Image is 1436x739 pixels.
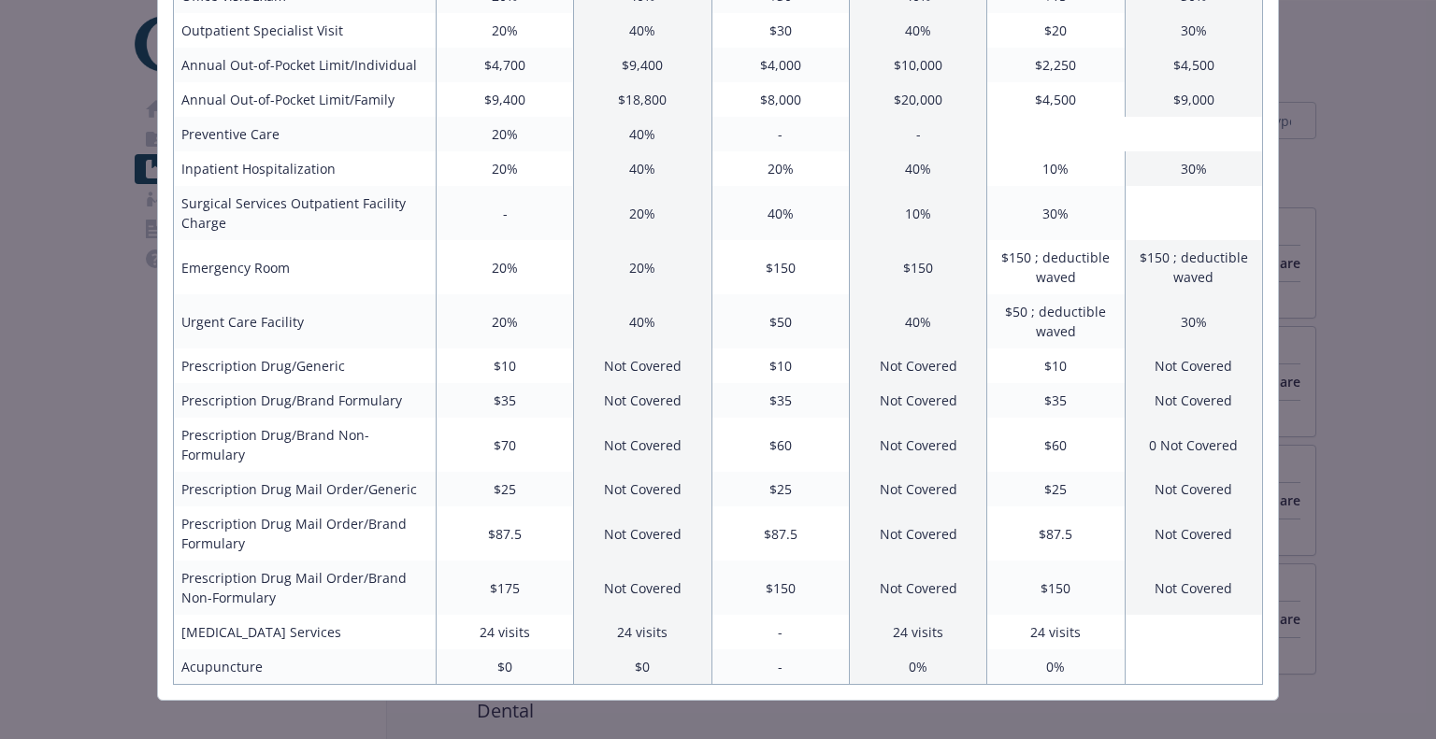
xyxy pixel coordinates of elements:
td: $10 [987,348,1125,383]
td: Not Covered [849,383,986,418]
td: $20 [987,13,1125,48]
td: 30% [1125,13,1262,48]
td: Inpatient Hospitalization [174,151,437,186]
td: 20% [436,117,573,151]
td: 40% [574,13,711,48]
td: Not Covered [1125,472,1262,506]
td: $87.5 [987,506,1125,561]
td: Outpatient Specialist Visit [174,13,437,48]
td: Not Covered [1125,561,1262,615]
td: Emergency Room [174,240,437,294]
td: $87.5 [711,506,849,561]
td: 40% [849,151,986,186]
td: Not Covered [574,561,711,615]
td: $150 ; deductible waved [987,240,1125,294]
td: $4,700 [436,48,573,82]
td: $35 [436,383,573,418]
td: 40% [574,151,711,186]
td: $150 ; deductible waved [1125,240,1262,294]
td: $60 [711,418,849,472]
td: $4,500 [1125,48,1262,82]
td: 30% [1125,294,1262,348]
td: Not Covered [849,561,986,615]
td: Not Covered [1125,383,1262,418]
td: Not Covered [1125,348,1262,383]
td: Prescription Drug/Brand Formulary [174,383,437,418]
td: Not Covered [574,348,711,383]
td: - [436,186,573,240]
td: $4,000 [711,48,849,82]
td: $35 [711,383,849,418]
td: 0% [849,649,986,685]
td: $4,500 [987,82,1125,117]
td: Prescription Drug/Generic [174,348,437,383]
td: Not Covered [574,506,711,561]
td: Annual Out-of-Pocket Limit/Individual [174,48,437,82]
td: 20% [711,151,849,186]
td: $25 [987,472,1125,506]
td: - [711,615,849,649]
td: $87.5 [436,506,573,561]
td: 40% [711,186,849,240]
td: 20% [436,240,573,294]
td: Not Covered [574,418,711,472]
td: Prescription Drug/Brand Non-Formulary [174,418,437,472]
td: 10% [849,186,986,240]
td: $0 [574,649,711,685]
td: Prescription Drug Mail Order/Generic [174,472,437,506]
td: $10 [711,348,849,383]
td: $50 [711,294,849,348]
td: Prescription Drug Mail Order/Brand Formulary [174,506,437,561]
td: $150 [711,561,849,615]
td: Preventive Care [174,117,437,151]
td: 20% [436,151,573,186]
td: $0 [436,649,573,685]
td: $30 [711,13,849,48]
td: $8,000 [711,82,849,117]
td: 40% [849,13,986,48]
td: $150 [711,240,849,294]
td: 40% [574,117,711,151]
td: Not Covered [574,383,711,418]
td: Not Covered [1125,506,1262,561]
td: 0 Not Covered [1125,418,1262,472]
td: Not Covered [849,472,986,506]
td: $25 [436,472,573,506]
td: Surgical Services Outpatient Facility Charge [174,186,437,240]
td: $60 [987,418,1125,472]
td: $50 ; deductible waved [987,294,1125,348]
td: Acupuncture [174,649,437,685]
td: 24 visits [849,615,986,649]
td: Annual Out-of-Pocket Limit/Family [174,82,437,117]
td: $10 [436,348,573,383]
td: $18,800 [574,82,711,117]
td: - [711,649,849,685]
td: 40% [574,294,711,348]
td: $175 [436,561,573,615]
td: [MEDICAL_DATA] Services [174,615,437,649]
td: Urgent Care Facility [174,294,437,348]
td: $9,400 [574,48,711,82]
td: 30% [987,186,1125,240]
td: 20% [574,186,711,240]
td: 30% [1125,151,1262,186]
td: 24 visits [987,615,1125,649]
td: 40% [849,294,986,348]
td: - [849,117,986,151]
td: $150 [849,240,986,294]
td: 20% [436,294,573,348]
td: 10% [987,151,1125,186]
td: 24 visits [436,615,573,649]
td: Not Covered [574,472,711,506]
td: $2,250 [987,48,1125,82]
td: $70 [436,418,573,472]
td: $25 [711,472,849,506]
td: $35 [987,383,1125,418]
td: $9,000 [1125,82,1262,117]
td: $20,000 [849,82,986,117]
td: $150 [987,561,1125,615]
td: $9,400 [436,82,573,117]
td: $10,000 [849,48,986,82]
td: 24 visits [574,615,711,649]
td: - [711,117,849,151]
